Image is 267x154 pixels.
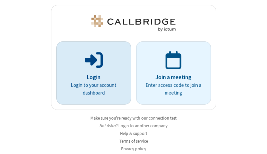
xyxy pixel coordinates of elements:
button: Login to another company [118,123,168,129]
p: Join a meeting [146,73,202,82]
a: Join a meetingEnter access code to join a meeting [136,41,211,105]
p: Login [66,73,122,82]
a: Terms of service [119,138,148,144]
a: Make sure you're ready with our connection test [90,115,177,121]
img: Astra [90,15,177,31]
a: Help & support [120,131,147,136]
button: LoginLogin to your account dashboard [56,41,131,105]
a: Privacy policy [121,146,146,152]
li: Not Astra? [51,123,216,129]
p: Enter access code to join a meeting [146,82,202,97]
p: Login to your account dashboard [66,82,122,97]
